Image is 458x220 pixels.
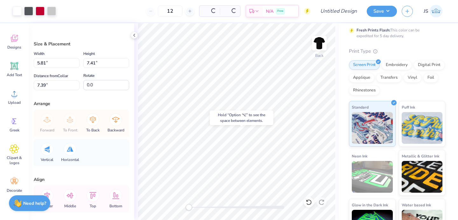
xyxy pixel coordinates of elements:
label: Width [34,50,45,57]
img: Metallic & Glitter Ink [402,161,443,193]
div: Accessibility label [186,204,192,210]
label: Rotate [83,72,94,79]
img: Jazmin Sinchi [430,5,442,17]
input: Untitled Design [315,5,362,17]
span: Horizontal [61,157,79,162]
span: Backward [108,128,124,133]
div: Digital Print [414,60,445,70]
span: Center [42,203,53,209]
span: Top [90,203,96,209]
span: Vertical [41,157,53,162]
span: Metallic & Glitter Ink [402,153,439,159]
span: Neon Ink [352,153,367,159]
span: Upload [8,100,21,105]
span: Decorate [7,188,22,193]
span: Add Text [7,72,22,77]
div: Align [34,176,129,183]
span: Puff Ink [402,104,415,110]
div: Applique [349,73,374,83]
div: Screen Print [349,60,380,70]
span: Clipart & logos [4,155,25,165]
img: Standard [352,112,393,144]
img: Back [313,37,326,50]
div: Foil [423,73,438,83]
label: Distance from Collar [34,72,68,80]
strong: Need help? [23,200,46,206]
div: Arrange [34,100,129,107]
span: To Back [86,128,100,133]
div: Vinyl [404,73,421,83]
span: Greek [10,128,19,133]
a: JS [421,5,445,17]
input: – – [158,5,183,17]
div: Embroidery [382,60,412,70]
span: Bottom [109,203,122,209]
span: Standard [352,104,369,110]
div: Hold “Option ⌥” to see the space between elements. [210,110,274,125]
span: N/A [266,8,274,15]
span: Designs [7,45,21,50]
div: Back [315,53,323,58]
div: Print Type [349,48,445,55]
span: Water based Ink [402,202,431,208]
div: Transfers [376,73,402,83]
img: Puff Ink [402,112,443,144]
div: Size & Placement [34,41,129,47]
label: Height [83,50,95,57]
span: Glow in the Dark Ink [352,202,388,208]
span: Middle [64,203,76,209]
div: Rhinestones [349,86,380,95]
span: Free [277,9,283,13]
img: Neon Ink [352,161,393,193]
